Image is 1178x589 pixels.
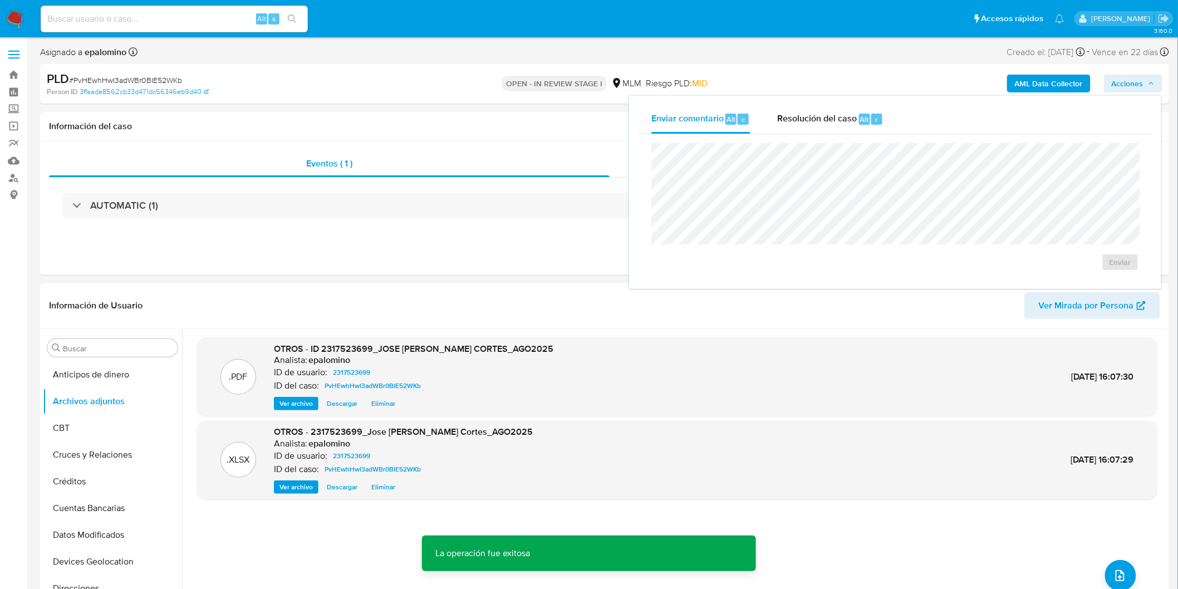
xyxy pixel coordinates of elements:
b: PLD [47,70,69,87]
span: 2317523699 [333,449,370,463]
button: Eliminar [366,480,401,494]
span: Riesgo PLD: [646,77,708,90]
span: # PvHEwhHwI3adWBr0BIE52WKb [69,75,182,86]
span: Eliminar [371,482,395,493]
span: OTROS - 2317523699_Jose [PERSON_NAME] Cortes_AGO2025 [274,425,533,438]
p: ID de usuario: [274,367,327,378]
span: Ver archivo [279,482,313,493]
p: Analista: [274,355,307,366]
p: elena.palomino@mercadolibre.com.mx [1091,13,1154,24]
h6: epalomino [308,438,350,449]
button: Ver archivo [274,480,318,494]
b: epalomino [82,46,126,58]
button: Eliminar [366,397,401,410]
span: Asignado a [40,46,126,58]
button: Archivos adjuntos [43,388,182,415]
h3: AUTOMATIC (1) [90,199,158,212]
button: Ver archivo [274,397,318,410]
button: Buscar [52,343,61,352]
h1: Información del caso [49,121,1160,132]
button: Descargar [321,480,363,494]
span: Ver Mirada por Persona [1039,292,1134,319]
button: Cuentas Bancarias [43,495,182,522]
span: 2317523699 [333,366,370,379]
span: Alt [860,114,869,125]
span: Resolución del caso [777,112,857,125]
span: Alt [727,114,735,125]
a: PvHEwhHwI3adWBr0BIE52WKb [320,379,425,392]
button: Descargar [321,397,363,410]
span: [DATE] 16:07:29 [1071,453,1134,466]
button: Cruces y Relaciones [43,441,182,468]
input: Buscar [63,343,173,354]
span: MID [692,77,708,90]
button: CBT [43,415,182,441]
p: OPEN - IN REVIEW STAGE I [502,76,607,91]
a: 2317523699 [328,449,375,463]
span: Eventos ( 1 ) [306,157,352,170]
span: Eliminar [371,398,395,409]
input: Buscar usuario o caso... [41,12,308,26]
span: Descargar [327,482,357,493]
button: AML Data Collector [1007,75,1091,92]
a: 3ffaade8562cb33d471dc56346eb9d40 [80,87,209,97]
a: 2317523699 [328,366,375,379]
p: ID del caso: [274,380,319,391]
h1: Información de Usuario [49,300,143,311]
button: search-icon [281,11,303,27]
button: Acciones [1104,75,1162,92]
a: PvHEwhHwI3adWBr0BIE52WKb [320,463,425,476]
span: r [875,114,878,125]
button: Datos Modificados [43,522,182,548]
div: Creado el: [DATE] [1007,45,1085,60]
button: Créditos [43,468,182,495]
span: Acciones [1112,75,1143,92]
p: .PDF [229,371,248,383]
span: Accesos rápidos [981,13,1044,24]
p: La operación fue exitosa [422,536,543,571]
button: Ver Mirada por Persona [1024,292,1160,319]
span: PvHEwhHwI3adWBr0BIE52WKb [325,379,421,392]
a: Notificaciones [1055,14,1064,23]
span: Alt [257,13,266,24]
span: [DATE] 16:07:30 [1072,370,1134,383]
span: Enviar comentario [651,112,724,125]
span: Vence en 22 días [1092,46,1159,58]
span: s [272,13,276,24]
span: PvHEwhHwI3adWBr0BIE52WKb [325,463,421,476]
p: ID de usuario: [274,450,327,462]
span: Descargar [327,398,357,409]
span: Ver archivo [279,398,313,409]
span: c [742,114,745,125]
button: Devices Geolocation [43,548,182,575]
span: - [1087,45,1090,60]
p: .XLSX [227,454,250,466]
b: Person ID [47,87,77,97]
h6: epalomino [308,355,350,366]
button: Anticipos de dinero [43,361,182,388]
b: AML Data Collector [1015,75,1083,92]
span: OTROS - ID 2317523699_JOSE [PERSON_NAME] CORTES_AGO2025 [274,342,553,355]
p: Analista: [274,438,307,449]
div: AUTOMATIC (1) [62,193,1147,218]
div: MLM [611,77,641,90]
a: Salir [1158,13,1170,24]
p: ID del caso: [274,464,319,475]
